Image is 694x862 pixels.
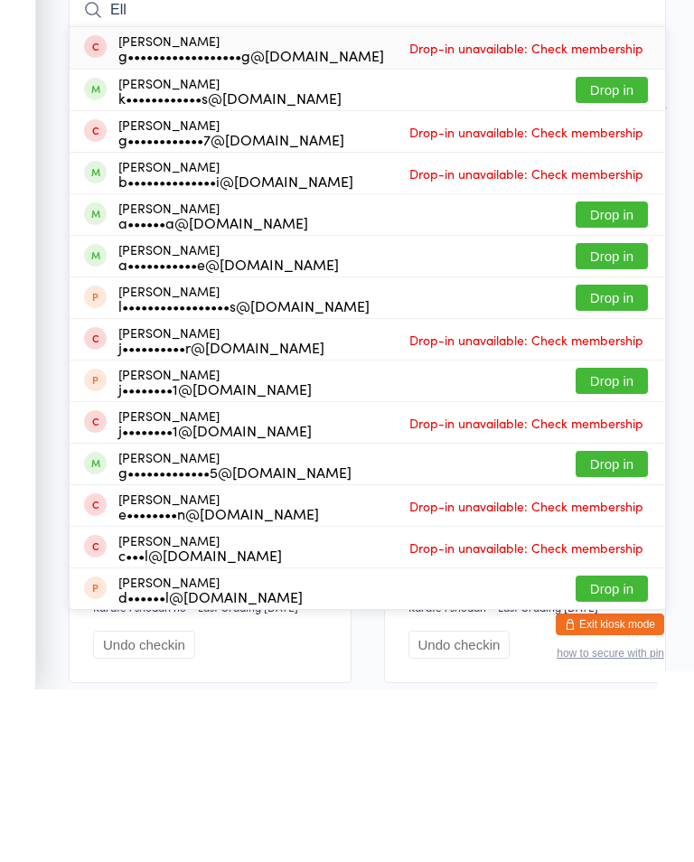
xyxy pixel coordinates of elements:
[576,623,648,650] button: Drop in
[405,665,648,692] span: Drop-in unavailable: Check membership
[118,290,344,319] div: [PERSON_NAME]
[408,772,442,787] div: Karate
[118,539,312,568] div: [PERSON_NAME]
[118,471,370,485] div: l•••••••••••••••••s@[DOMAIN_NAME]
[118,388,308,402] div: a••••••a@[DOMAIN_NAME]
[118,332,353,361] div: [PERSON_NAME]
[118,248,342,277] div: [PERSON_NAME]
[118,373,308,402] div: [PERSON_NAME]
[118,637,352,651] div: g•••••••••••••5@[DOMAIN_NAME]
[118,206,384,235] div: [PERSON_NAME]
[69,118,666,136] span: Karate
[405,499,648,526] span: Drop-in unavailable: Check membership
[576,540,648,567] button: Drop in
[576,457,648,483] button: Drop in
[69,82,638,100] span: [PERSON_NAME]
[118,346,353,361] div: b••••••••••••••i@[DOMAIN_NAME]
[408,803,511,831] button: Undo checkin
[118,720,282,735] div: c•••l@[DOMAIN_NAME]
[405,207,648,234] span: Drop-in unavailable: Check membership
[118,762,303,776] div: d••••••l@[DOMAIN_NAME]
[118,595,312,610] div: j••••••••1@[DOMAIN_NAME]
[118,747,303,776] div: [PERSON_NAME]
[93,772,127,787] div: Karate
[576,416,648,442] button: Drop in
[118,679,319,693] div: e••••••••n@[DOMAIN_NAME]
[118,263,342,277] div: k••••••••••••s@[DOMAIN_NAME]
[118,554,312,568] div: j••••••••1@[DOMAIN_NAME]
[118,498,324,527] div: [PERSON_NAME]
[69,25,666,55] h2: Junior Black Belt Cl… Check-in
[118,623,352,651] div: [PERSON_NAME]
[576,374,648,400] button: Drop in
[118,305,344,319] div: g••••••••••••7@[DOMAIN_NAME]
[405,333,648,360] span: Drop-in unavailable: Check membership
[118,581,312,610] div: [PERSON_NAME]
[576,249,648,276] button: Drop in
[118,664,319,693] div: [PERSON_NAME]
[69,100,638,118] span: Mount [PERSON_NAME]
[405,291,648,318] span: Drop-in unavailable: Check membership
[118,220,384,235] div: g••••••••••••••••••g@[DOMAIN_NAME]
[556,786,664,808] button: Exit kiosk mode
[118,415,339,444] div: [PERSON_NAME]
[576,748,648,774] button: Drop in
[405,707,648,734] span: Drop-in unavailable: Check membership
[118,512,324,527] div: j••••••••••r@[DOMAIN_NAME]
[118,429,339,444] div: a•••••••••••e@[DOMAIN_NAME]
[93,803,195,831] button: Undo checkin
[557,820,664,832] button: how to secure with pin
[69,64,638,82] span: [DATE] 5:45pm
[69,162,666,203] input: Search
[118,706,282,735] div: [PERSON_NAME]
[118,456,370,485] div: [PERSON_NAME]
[405,582,648,609] span: Drop-in unavailable: Check membership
